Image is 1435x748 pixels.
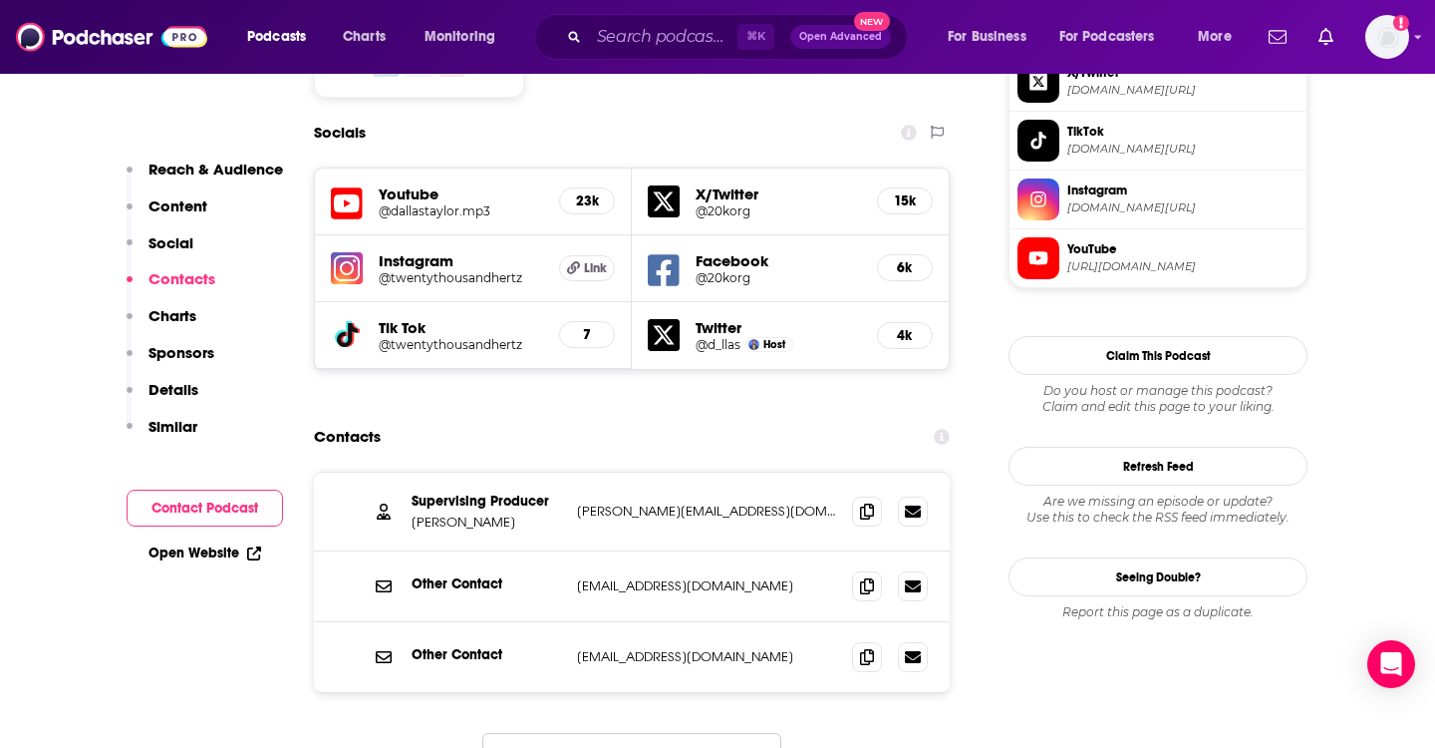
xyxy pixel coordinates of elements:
[576,326,598,343] h5: 7
[696,203,861,218] a: @20korg
[148,380,198,399] p: Details
[790,25,891,49] button: Open AdvancedNew
[412,493,561,510] p: Supervising Producer
[1067,83,1298,98] span: twitter.com/20korg
[696,270,861,285] a: @20korg
[127,380,198,417] button: Details
[127,160,283,196] button: Reach & Audience
[577,503,836,520] p: [PERSON_NAME][EMAIL_ADDRESS][DOMAIN_NAME]
[1008,336,1307,375] button: Claim This Podcast
[233,21,332,53] button: open menu
[148,269,215,288] p: Contacts
[1067,123,1298,141] span: TikTok
[148,545,261,561] a: Open Website
[1008,604,1307,620] div: Report this page as a duplicate.
[696,251,861,270] h5: Facebook
[799,32,882,42] span: Open Advanced
[1261,20,1294,54] a: Show notifications dropdown
[331,252,363,284] img: iconImage
[1198,23,1232,51] span: More
[148,196,207,215] p: Content
[894,327,916,344] h5: 4k
[379,203,543,218] a: @dallastaylor.mp3
[1017,120,1298,162] a: TikTok[DOMAIN_NAME][URL]
[314,114,366,152] h2: Socials
[1067,182,1298,199] span: Instagram
[589,21,737,53] input: Search podcasts, credits, & more...
[1008,383,1307,415] div: Claim and edit this page to your liking.
[584,260,607,276] span: Link
[412,514,561,531] p: [PERSON_NAME]
[763,338,785,351] span: Host
[1008,494,1307,526] div: Are we missing an episode or update? Use this to check the RSS feed immediately.
[379,270,543,285] a: @twentythousandhertz
[894,259,916,276] h5: 6k
[1046,21,1184,53] button: open menu
[127,306,196,343] button: Charts
[1067,200,1298,215] span: instagram.com/twentythousandhertz
[127,196,207,233] button: Content
[696,185,861,203] h5: X/Twitter
[343,23,386,51] span: Charts
[148,417,197,436] p: Similar
[737,24,774,50] span: ⌘ K
[148,343,214,362] p: Sponsors
[412,646,561,663] p: Other Contact
[379,251,543,270] h5: Instagram
[1365,15,1409,59] span: Logged in as kkade
[696,337,740,352] a: @d_llas
[696,318,861,337] h5: Twitter
[1365,15,1409,59] button: Show profile menu
[1365,15,1409,59] img: User Profile
[379,318,543,337] h5: Tik Tok
[148,306,196,325] p: Charts
[1017,237,1298,279] a: YouTube[URL][DOMAIN_NAME]
[148,160,283,179] p: Reach & Audience
[1310,20,1341,54] a: Show notifications dropdown
[1393,15,1409,31] svg: Add a profile image
[1067,259,1298,274] span: https://www.youtube.com/@dallastaylor.mp3
[1067,240,1298,258] span: YouTube
[411,21,521,53] button: open menu
[1059,23,1155,51] span: For Podcasters
[412,575,561,592] p: Other Contact
[934,21,1051,53] button: open menu
[948,23,1026,51] span: For Business
[576,192,598,209] h5: 23k
[894,192,916,209] h5: 15k
[1184,21,1257,53] button: open menu
[748,339,759,350] img: Dallas Taylor
[127,233,193,270] button: Social
[127,269,215,306] button: Contacts
[1367,640,1415,688] div: Open Intercom Messenger
[1008,383,1307,399] span: Do you host or manage this podcast?
[1008,558,1307,596] a: Seeing Double?
[16,18,207,56] img: Podchaser - Follow, Share and Rate Podcasts
[559,255,615,281] a: Link
[577,648,836,665] p: [EMAIL_ADDRESS][DOMAIN_NAME]
[577,577,836,594] p: [EMAIL_ADDRESS][DOMAIN_NAME]
[379,185,543,203] h5: Youtube
[379,337,543,352] a: @twentythousandhertz
[1067,142,1298,157] span: tiktok.com/@twentythousandhertz
[1008,447,1307,486] button: Refresh Feed
[314,418,381,456] h2: Contacts
[127,343,214,380] button: Sponsors
[330,21,398,53] a: Charts
[854,12,890,31] span: New
[425,23,495,51] span: Monitoring
[1017,61,1298,103] a: X/Twitter[DOMAIN_NAME][URL]
[127,417,197,454] button: Similar
[553,14,927,60] div: Search podcasts, credits, & more...
[247,23,306,51] span: Podcasts
[127,490,283,527] button: Contact Podcast
[148,233,193,252] p: Social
